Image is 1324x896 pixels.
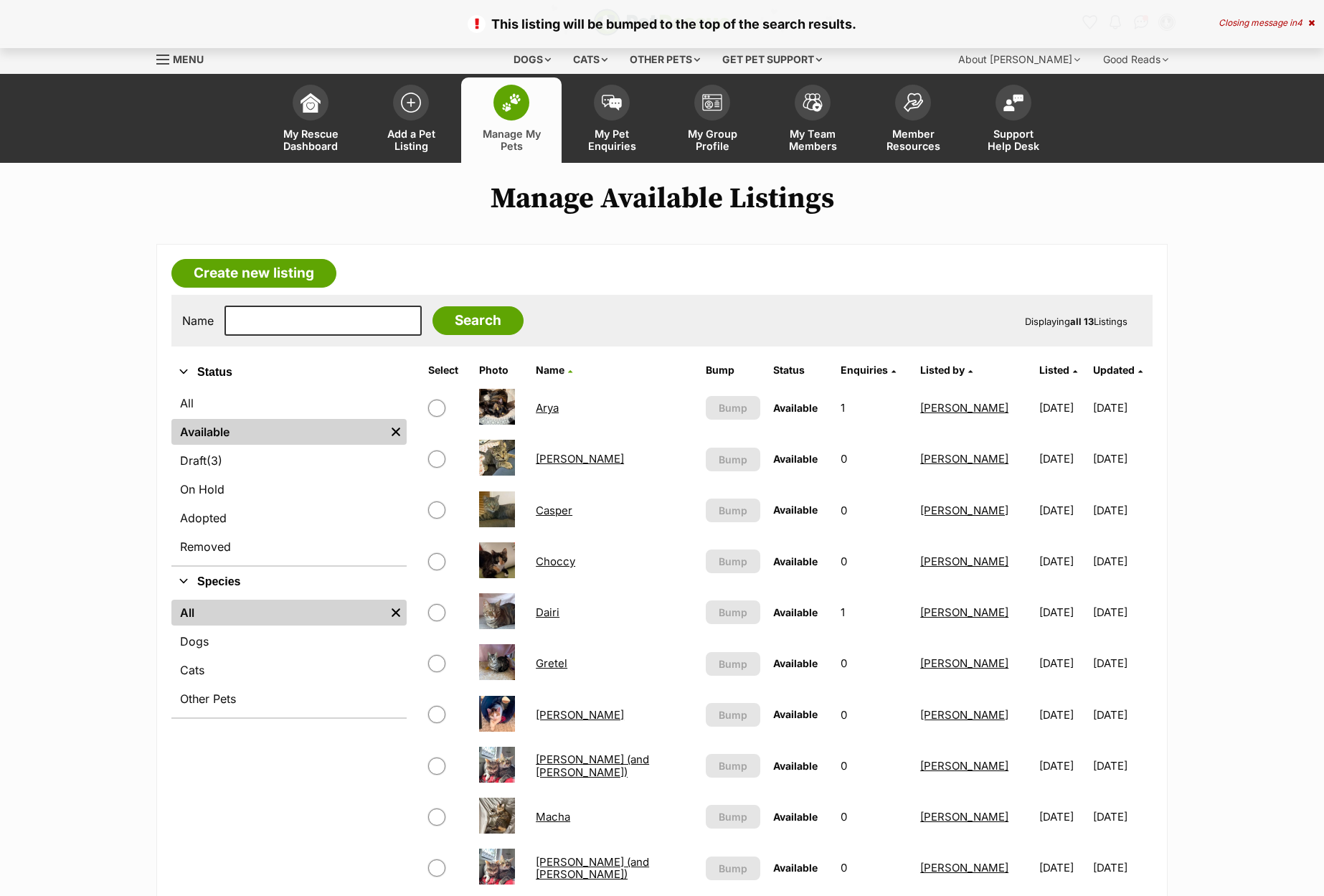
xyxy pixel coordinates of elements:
a: Remove filter [385,600,407,626]
a: [PERSON_NAME] [920,759,1008,773]
td: [DATE] [1034,434,1092,484]
button: Species [171,572,407,591]
input: Search [432,306,524,335]
td: [DATE] [1034,843,1092,892]
span: Displaying Listings [1025,316,1127,327]
td: 0 [835,792,913,841]
a: My Rescue Dashboard [260,77,361,163]
th: Select [422,359,471,382]
img: Helena [479,696,515,732]
span: Updated [1093,364,1135,376]
a: My Pet Enquiries [562,77,662,163]
span: Bump [719,809,747,824]
a: [PERSON_NAME] [920,504,1008,517]
td: [DATE] [1034,690,1092,740]
img: manage-my-pets-icon-02211641906a0b7f246fdf0571729dbe1e7629f14944591b6c1af311fb30b64b.svg [501,93,521,112]
span: translation missing: en.admin.listings.index.attributes.enquiries [841,364,888,376]
td: [DATE] [1093,741,1151,791]
td: 0 [835,434,913,484]
a: [PERSON_NAME] (and [PERSON_NAME]) [536,753,649,778]
td: [DATE] [1034,537,1092,586]
a: Gretel [536,656,567,670]
a: Remove filter [385,419,407,445]
td: 0 [835,638,913,688]
a: [PERSON_NAME] [920,708,1008,722]
img: team-members-icon-5396bd8760b3fe7c0b43da4ab00e1e3bb1a5d9ba89233759b79545d2d3fc5d0d.svg [803,93,823,112]
div: Good Reads [1093,45,1178,74]
a: [PERSON_NAME] [920,401,1008,415]
th: Photo [473,359,529,382]
img: pet-enquiries-icon-7e3ad2cf08bfb03b45e93fb7055b45f3efa6380592205ae92323e6603595dc1f.svg [602,95,622,110]
button: Bump [706,805,760,829]
td: [DATE] [1093,690,1151,740]
a: Choccy [536,555,575,568]
img: dashboard-icon-eb2f2d2d3e046f16d808141f083e7271f6b2e854fb5c12c21221c1fb7104beca.svg [301,93,321,113]
span: Name [536,364,564,376]
a: Name [536,364,572,376]
span: Available [773,555,818,567]
span: Bump [719,656,747,671]
td: [DATE] [1093,486,1151,535]
td: [DATE] [1093,434,1151,484]
img: member-resources-icon-8e73f808a243e03378d46382f2149f9095a855e16c252ad45f914b54edf8863c.svg [903,93,923,112]
a: Adopted [171,505,407,531]
a: Add a Pet Listing [361,77,461,163]
span: My Group Profile [680,128,744,152]
a: On Hold [171,476,407,502]
a: Dairi [536,605,559,619]
span: My Pet Enquiries [580,128,644,152]
span: Add a Pet Listing [379,128,443,152]
a: Manage My Pets [461,77,562,163]
span: Bump [719,861,747,876]
span: Listed by [920,364,965,376]
a: Menu [156,45,214,71]
span: Listed [1039,364,1069,376]
img: help-desk-icon-fdf02630f3aa405de69fd3d07c3f3aa587a6932b1a1747fa1d2bba05be0121f9.svg [1003,94,1023,111]
a: Cats [171,657,407,683]
span: Support Help Desk [981,128,1046,152]
a: All [171,600,385,626]
div: Species [171,597,407,717]
div: About [PERSON_NAME] [948,45,1090,74]
td: [DATE] [1093,792,1151,841]
p: This listing will be bumped to the top of the search results. [14,14,1310,34]
img: add-pet-listing-icon-0afa8454b4691262ce3f59096e99ab1cd57d4a30225e0717b998d2c9b9846f56.svg [401,93,421,113]
td: 0 [835,843,913,892]
a: Create new listing [171,259,336,288]
a: [PERSON_NAME] [920,452,1008,466]
span: Manage My Pets [479,128,544,152]
a: [PERSON_NAME] (and [PERSON_NAME]) [536,855,649,881]
div: Dogs [503,45,561,74]
td: 0 [835,486,913,535]
img: group-profile-icon-3fa3cf56718a62981997c0bc7e787c4b2cf8bcc04b72c1350f741eb67cf2f40e.svg [702,94,722,111]
a: My Group Profile [662,77,762,163]
button: Bump [706,396,760,420]
a: [PERSON_NAME] [536,708,624,722]
strong: all 13 [1070,316,1094,327]
div: Other pets [620,45,710,74]
td: 1 [835,383,913,433]
td: [DATE] [1034,588,1092,637]
a: [PERSON_NAME] [920,810,1008,824]
span: Bump [719,400,747,415]
a: Removed [171,534,407,560]
td: [DATE] [1093,537,1151,586]
a: Listed [1039,364,1077,376]
a: My Team Members [762,77,863,163]
span: Menu [173,53,204,65]
button: Bump [706,550,760,573]
a: Other Pets [171,686,407,712]
span: My Rescue Dashboard [278,128,343,152]
button: Bump [706,499,760,522]
a: Draft [171,448,407,473]
img: Casper [479,491,515,527]
span: Available [773,402,818,414]
td: [DATE] [1093,843,1151,892]
span: Bump [719,758,747,773]
span: My Team Members [780,128,845,152]
span: Bump [719,605,747,620]
button: Bump [706,703,760,727]
a: Dogs [171,628,407,654]
a: All [171,390,407,416]
a: Macha [536,810,570,824]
